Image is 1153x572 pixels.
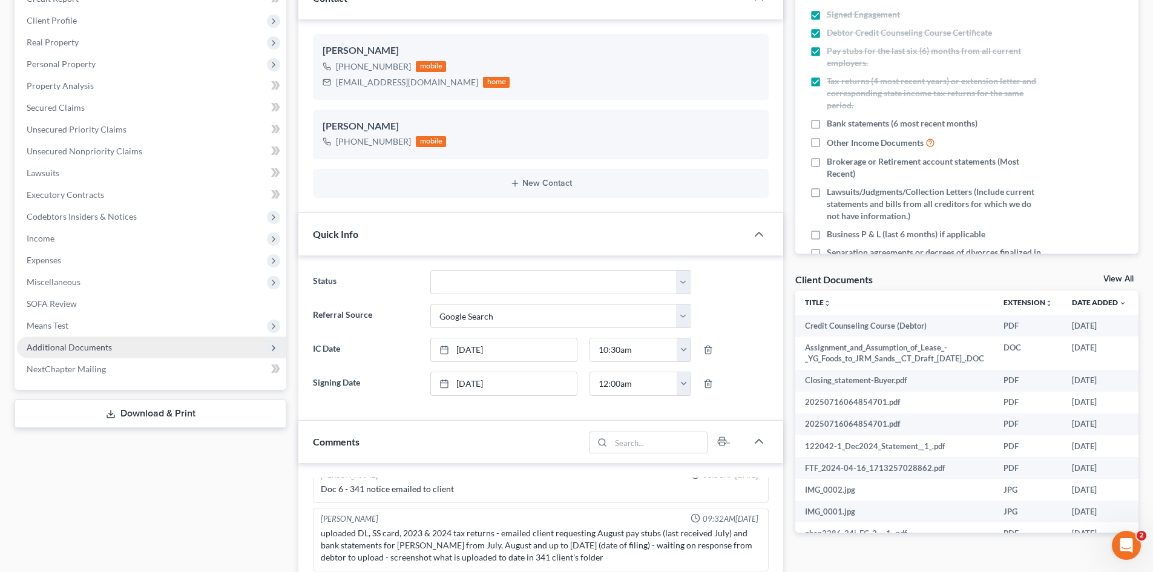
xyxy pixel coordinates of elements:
div: home [483,77,510,88]
span: NextChapter Mailing [27,364,106,374]
div: Doc 6 - 341 notice emailed to client [321,483,761,495]
span: Personal Property [27,59,96,69]
i: unfold_more [1045,300,1053,307]
div: mobile [416,61,446,72]
span: Debtor Credit Counseling Course Certificate [827,27,992,39]
a: Executory Contracts [17,184,286,206]
td: PDF [994,392,1062,413]
td: [DATE] [1062,392,1136,413]
a: SOFA Review [17,293,286,315]
span: 2 [1137,531,1146,541]
a: View All [1103,275,1134,283]
span: Additional Documents [27,342,112,352]
td: IMG_0002.jpg [795,479,994,501]
td: Credit Counseling Course (Debtor) [795,315,994,337]
span: Other Income Documents [827,137,924,149]
span: Expenses [27,255,61,265]
input: Search... [611,432,708,453]
input: -- : -- [590,338,677,361]
td: [DATE] [1062,315,1136,337]
td: PDF [994,522,1062,544]
td: 20250716064854701.pdf [795,392,994,413]
a: [DATE] [431,372,577,395]
span: Property Analysis [27,81,94,91]
i: unfold_more [824,300,831,307]
label: Signing Date [307,372,424,396]
td: PDF [994,457,1062,479]
a: Lawsuits [17,162,286,184]
div: mobile [416,136,446,147]
a: Titleunfold_more [805,298,831,307]
span: 09:32AM[DATE] [703,513,758,525]
div: uploaded DL, SS card, 2023 & 2024 tax returns - emailed client requesting August pay stubs (last ... [321,527,761,564]
td: [DATE] [1062,457,1136,479]
td: PDF [994,435,1062,457]
span: Secured Claims [27,102,85,113]
div: [PERSON_NAME] [321,513,378,525]
td: [DATE] [1062,370,1136,392]
td: FTF_2024-04-16_1713257028862.pdf [795,457,994,479]
span: Unsecured Priority Claims [27,124,126,134]
span: Business P & L (last 6 months) if applicable [827,228,985,240]
div: [PERSON_NAME] [323,119,759,134]
span: Signed Engagement [827,8,900,21]
span: Means Test [27,320,68,330]
td: [DATE] [1062,479,1136,501]
span: Client Profile [27,15,77,25]
td: IMG_0001.jpg [795,501,994,522]
span: Brokerage or Retirement account statements (Most Recent) [827,156,1042,180]
a: Unsecured Priority Claims [17,119,286,140]
div: [PHONE_NUMBER] [336,136,411,148]
a: Date Added expand_more [1072,298,1126,307]
td: Closing_statement-Buyer.pdf [795,370,994,392]
td: PDF [994,413,1062,435]
td: JPG [994,479,1062,501]
span: Quick Info [313,228,358,240]
td: [DATE] [1062,413,1136,435]
td: JPG [994,501,1062,522]
div: [PHONE_NUMBER] [336,61,411,73]
a: Download & Print [15,399,286,428]
input: -- : -- [590,372,677,395]
div: [EMAIL_ADDRESS][DOMAIN_NAME] [336,76,478,88]
td: PDF [994,315,1062,337]
td: [DATE] [1062,501,1136,522]
i: expand_more [1119,300,1126,307]
span: Real Property [27,37,79,47]
td: [DATE] [1062,435,1136,457]
td: [DATE] [1062,522,1136,544]
span: Miscellaneous [27,277,80,287]
div: [PERSON_NAME] [323,44,759,58]
a: Unsecured Nonpriority Claims [17,140,286,162]
a: NextChapter Mailing [17,358,286,380]
label: IC Date [307,338,424,362]
a: Property Analysis [17,75,286,97]
span: Tax returns (4 most recent years) or extension letter and corresponding state income tax returns ... [827,75,1042,111]
span: Income [27,233,54,243]
td: DOC [994,337,1062,370]
td: [DATE] [1062,337,1136,370]
div: Client Documents [795,273,873,286]
button: New Contact [323,179,759,188]
label: Referral Source [307,304,424,328]
span: Executory Contracts [27,189,104,200]
span: Lawsuits/Judgments/Collection Letters (Include current statements and bills from all creditors fo... [827,186,1042,222]
span: Unsecured Nonpriority Claims [27,146,142,156]
td: 20250716064854701.pdf [795,413,994,435]
td: PDF [994,370,1062,392]
a: Extensionunfold_more [1004,298,1053,307]
span: SOFA Review [27,298,77,309]
td: phan3286_24i_FC_2___1_.pdf [795,522,994,544]
span: Codebtors Insiders & Notices [27,211,137,222]
span: Lawsuits [27,168,59,178]
span: Comments [313,436,360,447]
label: Status [307,270,424,294]
iframe: Intercom live chat [1112,531,1141,560]
span: Separation agreements or decrees of divorces finalized in the past 2 years [827,246,1042,271]
a: Secured Claims [17,97,286,119]
span: Pay stubs for the last six (6) months from all current employers. [827,45,1042,69]
span: Bank statements (6 most recent months) [827,117,977,130]
a: [DATE] [431,338,577,361]
td: Assignment_and_Assumption_of_Lease_-_YG_Foods_to_JRM_Sands__CT_Draft_[DATE]_.DOC [795,337,994,370]
td: 122042-1_Dec2024_Statement__1_.pdf [795,435,994,457]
